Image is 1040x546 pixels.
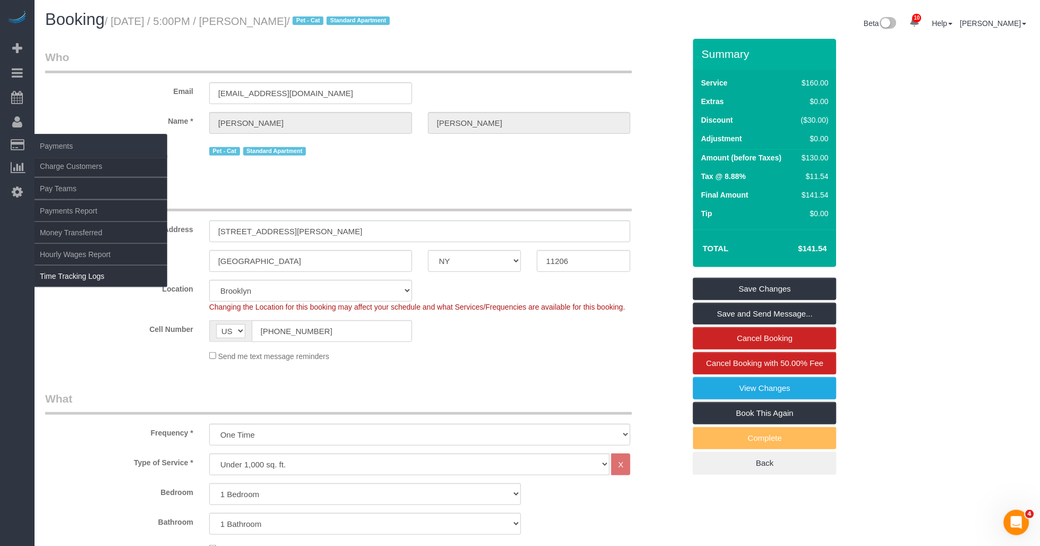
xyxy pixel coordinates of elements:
a: Save Changes [693,278,837,300]
a: Pay Teams [35,178,167,199]
input: Zip Code [537,250,630,272]
label: Email [37,82,201,97]
div: $0.00 [797,96,829,107]
span: Payments [35,134,167,158]
label: Service [701,78,728,88]
label: Type of Service * [37,454,201,468]
span: Standard Apartment [327,16,390,25]
strong: Total [703,244,729,253]
img: New interface [879,17,897,31]
ul: Payments [35,155,167,287]
label: Tip [701,208,712,219]
legend: Who [45,49,632,73]
a: Hourly Wages Report [35,244,167,265]
a: Cancel Booking with 50.00% Fee [693,352,837,374]
label: Amount (before Taxes) [701,152,781,163]
label: Final Amount [701,190,748,200]
div: ($30.00) [797,115,829,125]
a: Charge Customers [35,156,167,177]
label: Bathroom [37,513,201,527]
input: Last Name [428,112,631,134]
label: Adjustment [701,133,742,144]
h4: $141.54 [766,244,827,253]
a: Save and Send Message... [693,303,837,325]
iframe: Intercom live chat [1004,510,1029,535]
div: $141.54 [797,190,829,200]
div: $160.00 [797,78,829,88]
a: Payments Report [35,200,167,221]
label: Frequency * [37,424,201,438]
span: Pet - Cat [293,16,323,25]
h3: Summary [702,48,831,60]
legend: What [45,391,632,415]
small: / [DATE] / 5:00PM / [PERSON_NAME] [105,15,393,27]
a: Help [932,19,953,28]
div: $11.54 [797,171,829,182]
span: Standard Apartment [243,147,306,156]
img: Automaid Logo [6,11,28,25]
input: First Name [209,112,412,134]
span: Booking [45,10,105,29]
span: Pet - Cat [209,147,240,156]
div: $130.00 [797,152,829,163]
a: Cancel Booking [693,327,837,349]
a: Beta [864,19,897,28]
span: Send me text message reminders [218,352,329,361]
span: 4 [1026,510,1034,518]
legend: Where [45,187,632,211]
a: Time Tracking Logs [35,266,167,287]
a: View Changes [693,377,837,399]
span: Cancel Booking with 50.00% Fee [706,359,824,368]
a: Book This Again [693,402,837,424]
label: Name * [37,112,201,126]
label: Discount [701,115,733,125]
a: Money Transferred [35,222,167,243]
div: $0.00 [797,208,829,219]
a: Back [693,452,837,474]
a: [PERSON_NAME] [960,19,1027,28]
label: Cell Number [37,320,201,335]
div: $0.00 [797,133,829,144]
input: Cell Number [252,320,412,342]
label: Bedroom [37,483,201,498]
span: 10 [913,14,922,22]
input: City [209,250,412,272]
span: / [287,15,393,27]
input: Email [209,82,412,104]
span: Changing the Location for this booking may affect your schedule and what Services/Frequencies are... [209,303,625,311]
label: Extras [701,96,724,107]
a: 10 [904,11,925,34]
label: Tax @ 8.88% [701,171,746,182]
